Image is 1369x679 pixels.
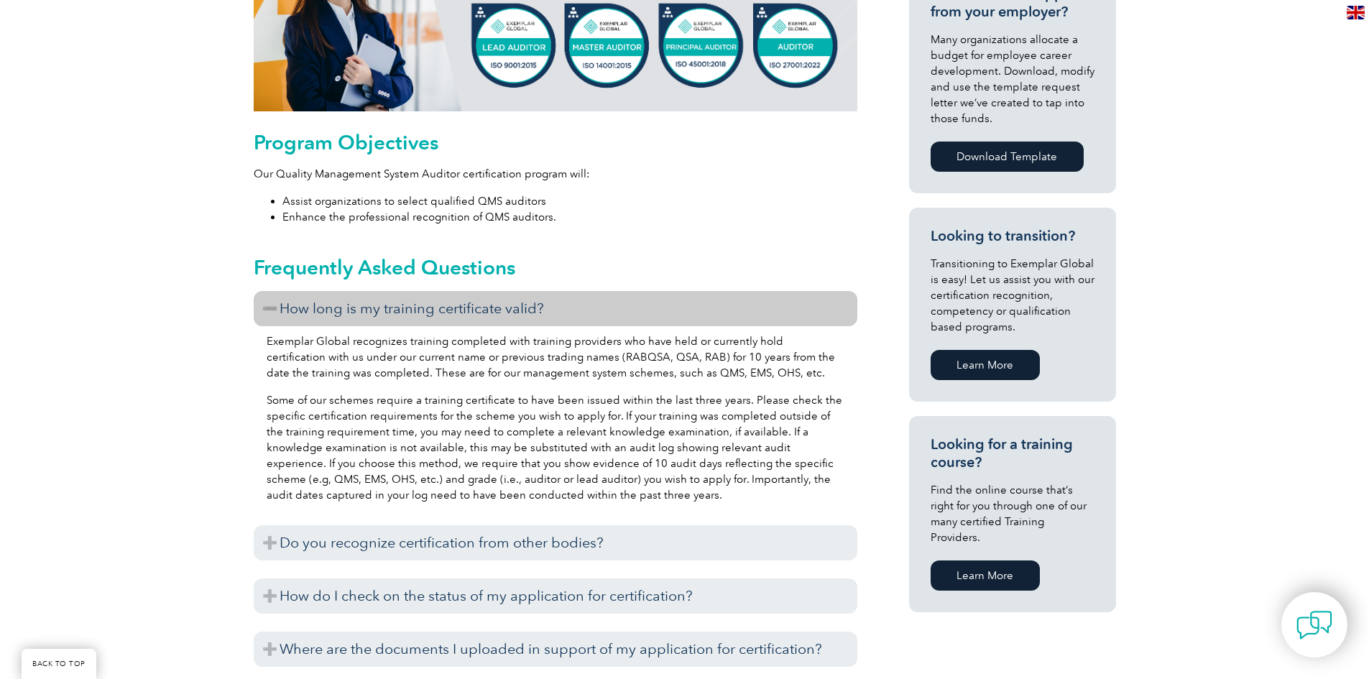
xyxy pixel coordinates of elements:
p: Transitioning to Exemplar Global is easy! Let us assist you with our certification recognition, c... [931,256,1094,335]
p: Many organizations allocate a budget for employee career development. Download, modify and use th... [931,32,1094,126]
a: BACK TO TOP [22,649,96,679]
a: Learn More [931,350,1040,380]
p: Find the online course that’s right for you through one of our many certified Training Providers. [931,482,1094,545]
p: Some of our schemes require a training certificate to have been issued within the last three year... [267,392,844,503]
h3: Looking to transition? [931,227,1094,245]
h2: Frequently Asked Questions [254,256,857,279]
h3: Do you recognize certification from other bodies? [254,525,857,560]
li: Enhance the professional recognition of QMS auditors. [282,209,857,225]
h2: Program Objectives [254,131,857,154]
h3: How long is my training certificate valid? [254,291,857,326]
h3: How do I check on the status of my application for certification? [254,578,857,614]
a: Download Template [931,142,1084,172]
h3: Looking for a training course? [931,435,1094,471]
img: en [1347,6,1365,19]
p: Our Quality Management System Auditor certification program will: [254,166,857,182]
img: contact-chat.png [1296,607,1332,643]
p: Exemplar Global recognizes training completed with training providers who have held or currently ... [267,333,844,381]
h3: Where are the documents I uploaded in support of my application for certification? [254,632,857,667]
a: Learn More [931,560,1040,591]
li: Assist organizations to select qualified QMS auditors [282,193,857,209]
